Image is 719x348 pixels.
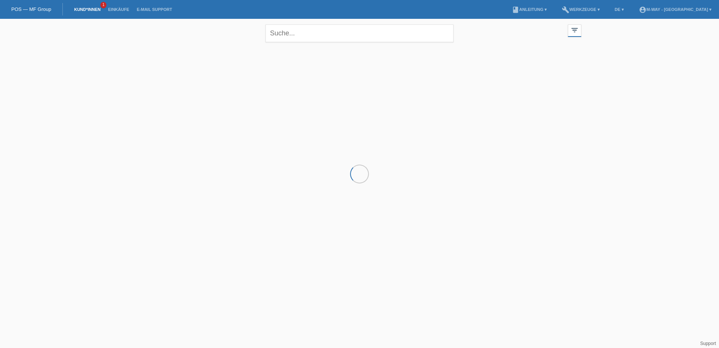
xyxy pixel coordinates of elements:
a: E-Mail Support [133,7,176,12]
a: POS — MF Group [11,6,51,12]
i: build [562,6,569,14]
i: book [512,6,519,14]
span: 1 [100,2,106,8]
a: account_circlem-way - [GEOGRAPHIC_DATA] ▾ [635,7,715,12]
i: filter_list [570,26,579,34]
a: Einkäufe [104,7,133,12]
i: account_circle [639,6,646,14]
a: buildWerkzeuge ▾ [558,7,604,12]
a: DE ▾ [611,7,628,12]
a: Kund*innen [70,7,104,12]
a: Support [700,341,716,346]
input: Suche... [265,24,454,42]
a: bookAnleitung ▾ [508,7,551,12]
